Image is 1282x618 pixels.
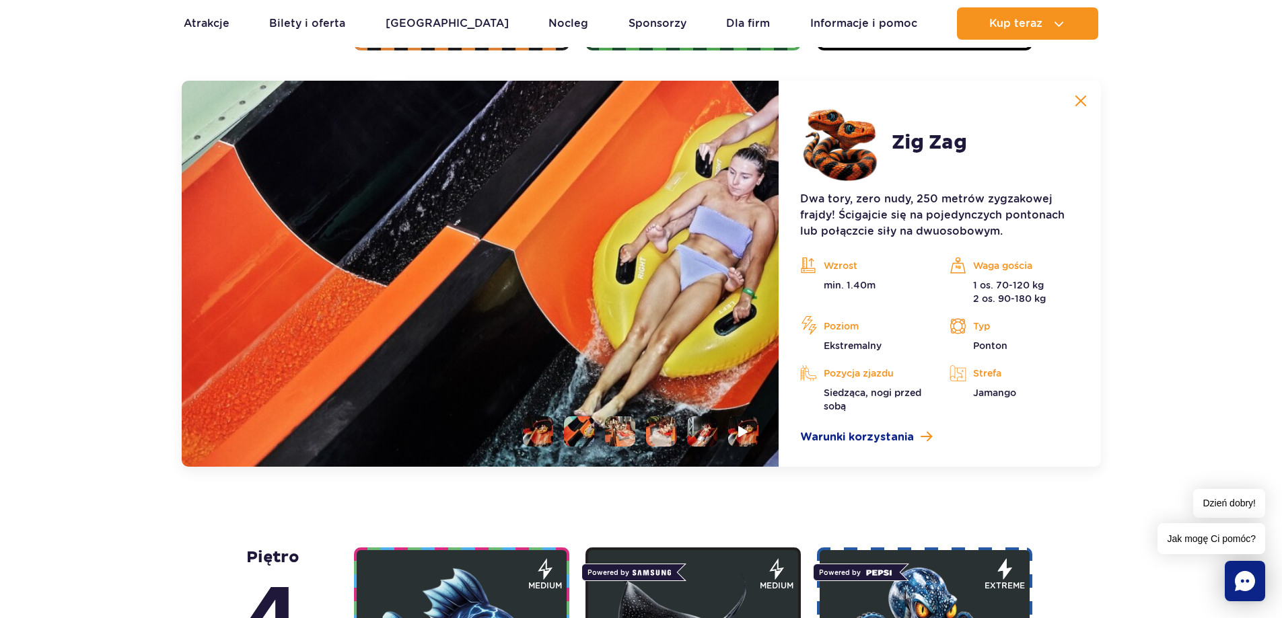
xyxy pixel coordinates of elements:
[184,7,229,40] a: Atrakcje
[950,316,1079,336] p: Typ
[810,7,917,40] a: Informacje i pomoc
[1158,523,1265,554] span: Jak mogę Ci pomóc?
[629,7,686,40] a: Sponsorzy
[1225,561,1265,601] div: Chat
[950,363,1079,383] p: Strefa
[950,256,1079,276] p: Waga gościa
[726,7,770,40] a: Dla firm
[548,7,588,40] a: Nocleg
[957,7,1098,40] button: Kup teraz
[800,339,929,352] p: Ekstremalny
[800,191,1079,239] p: Dwa tory, zero nudy, 250 metrów zygzakowej frajdy! Ścigajcie się na pojedynczych pontonach lub po...
[800,429,1079,445] a: Warunki korzystania
[800,278,929,292] p: min. 1.40m
[800,256,929,276] p: Wzrost
[386,7,509,40] a: [GEOGRAPHIC_DATA]
[800,102,881,183] img: 683e9d18e24cb188547945.png
[985,580,1025,592] span: extreme
[528,580,562,592] span: medium
[269,7,345,40] a: Bilety i oferta
[950,278,1079,305] p: 1 os. 70-120 kg 2 os. 90-180 kg
[800,363,929,383] p: Pozycja zjazdu
[813,564,900,581] span: Powered by
[581,564,677,581] span: Powered by
[950,386,1079,399] p: Jamango
[800,429,914,445] span: Warunki korzystania
[800,316,929,336] p: Poziom
[950,339,1079,352] p: Ponton
[989,17,1042,30] span: Kup teraz
[760,580,793,592] span: medium
[800,386,929,413] p: Siedząca, nogi przed sobą
[1193,489,1265,518] span: Dzień dobry!
[892,130,967,155] h2: Zig Zag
